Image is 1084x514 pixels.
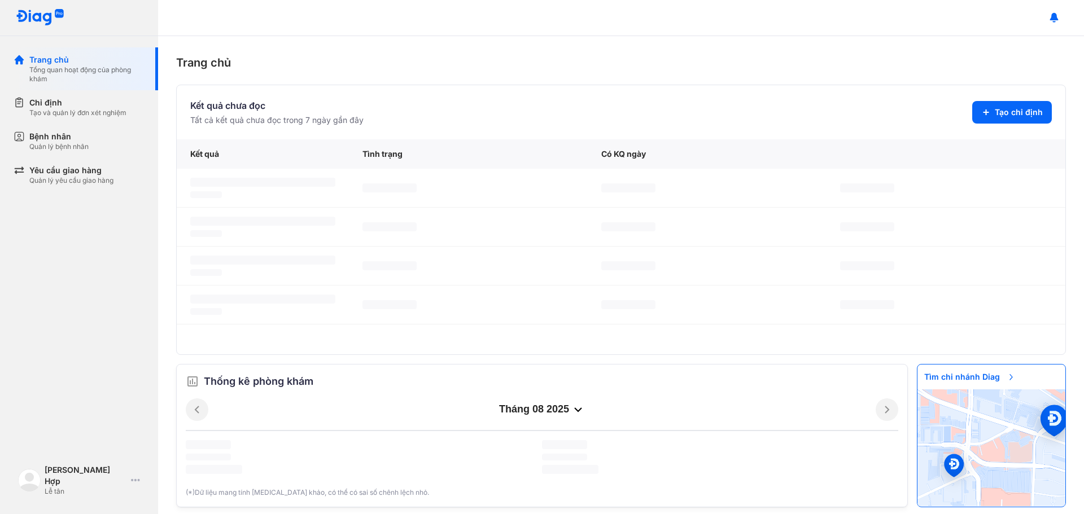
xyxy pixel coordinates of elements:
div: Tổng quan hoạt động của phòng khám [29,65,145,84]
span: ‌ [542,465,598,474]
span: ‌ [840,183,894,192]
button: Tạo chỉ định [972,101,1052,124]
span: Tìm chi nhánh Diag [917,364,1022,389]
span: ‌ [186,440,231,449]
span: ‌ [362,222,417,231]
span: ‌ [542,440,587,449]
span: ‌ [190,191,222,198]
span: ‌ [186,454,231,460]
div: Lễ tân [45,487,126,496]
span: ‌ [186,465,242,474]
div: Bệnh nhân [29,131,89,142]
span: ‌ [190,178,335,187]
div: Có KQ ngày [588,139,827,169]
span: ‌ [362,183,417,192]
span: ‌ [190,308,222,315]
div: Kết quả chưa đọc [190,99,364,112]
span: Thống kê phòng khám [204,374,313,389]
span: Tạo chỉ định [995,107,1043,118]
span: ‌ [601,261,655,270]
span: ‌ [601,183,655,192]
span: ‌ [190,217,335,226]
span: ‌ [190,295,335,304]
span: ‌ [601,222,655,231]
div: Trang chủ [176,54,1066,71]
span: ‌ [601,300,655,309]
div: Quản lý yêu cầu giao hàng [29,176,113,185]
img: logo [18,469,41,491]
img: logo [16,9,64,27]
div: Chỉ định [29,97,126,108]
span: ‌ [840,300,894,309]
span: ‌ [840,261,894,270]
div: tháng 08 2025 [208,403,876,416]
div: Yêu cầu giao hàng [29,165,113,176]
div: Tất cả kết quả chưa đọc trong 7 ngày gần đây [190,115,364,126]
span: ‌ [190,256,335,265]
div: Trang chủ [29,54,145,65]
div: Kết quả [177,139,349,169]
img: order.5a6da16c.svg [186,375,199,388]
div: Tình trạng [349,139,588,169]
span: ‌ [190,230,222,237]
span: ‌ [190,269,222,276]
span: ‌ [542,454,587,460]
div: Quản lý bệnh nhân [29,142,89,151]
span: ‌ [840,222,894,231]
div: (*)Dữ liệu mang tính [MEDICAL_DATA] khảo, có thể có sai số chênh lệch nhỏ. [186,487,898,498]
span: ‌ [362,261,417,270]
div: Tạo và quản lý đơn xét nghiệm [29,108,126,117]
div: [PERSON_NAME] Hợp [45,464,126,487]
span: ‌ [362,300,417,309]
